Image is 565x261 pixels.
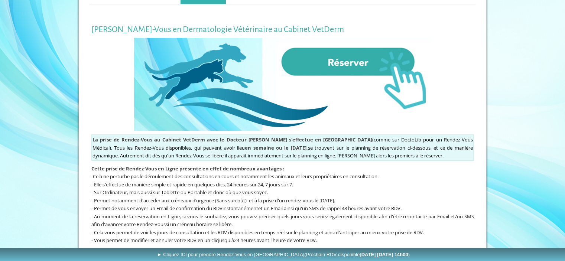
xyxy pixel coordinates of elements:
span: - Cela vous permet de voir les jours de consultation et les RDV disponibles en temps réel sur le ... [91,229,424,236]
span: jusqu'à [218,237,234,244]
b: [DATE] [DATE] 14h00 [360,252,408,257]
span: sur DoctoLib pour un Rendez-Vous Médical). Tous les Rendez-Vous disponibles, qui peuvent avoir lieu [92,136,473,151]
span: - Sur Ordinateur, mais aussi sur Tablette ou Portable et donc où que vous soyez. [91,189,268,196]
span: - Au moment de la réservation en Ligne, si vous le souhaitez, vous pouvez préciser quels jours vo... [91,213,474,228]
span: en semaine ou le [DATE], [245,144,308,151]
span: Cette p [91,165,284,172]
span: Cela ne perturbe pas le déroulement des consultations en cours et notamment les animaux et leurs ... [93,173,379,180]
span: si un créneau horaire se libère [166,221,231,228]
h1: [PERSON_NAME]-Vous en Dermatologie Vétérinaire au Cabinet VetDerm [91,25,474,34]
span: - Elle s'effectue de manière simple et rapide en quelques clics, 24 heures sur 24, 7 jours sur 7. [91,181,293,188]
span: - Permet de vous envoyer un Email de confirmation du RDV et un Email ainsi qu'un SMS de rappel 48... [91,205,402,212]
span: ► Cliquez ICI pour prendre Rendez-Vous en [GEOGRAPHIC_DATA] [157,252,410,257]
span: - [91,173,93,180]
span: - Vous permet de modifier et annuler votre RDV en un clic 24 heures avant l'heure de votre RDV. [91,237,317,244]
span: . [231,221,233,228]
span: - Permet notamment d'accéder aux créneaux d’urgence (Sans surcoût) et à la prise d'un rendez-vous... [91,197,335,204]
img: Rendez-Vous en Ligne au Cabinet VetDerm [134,38,431,131]
span: (Prochain RDV disponible ) [304,252,409,257]
span: (comme [92,136,390,143]
strong: La prise de Rendez-Vous au Cabinet VetDerm avec le Docteur [PERSON_NAME] s'effectue en [GEOGRAPHI... [92,136,372,143]
span: rise de Rendez-Vous en Ligne présente en effet de nombreux avantages : [109,165,284,172]
span: instantanément [223,205,258,212]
